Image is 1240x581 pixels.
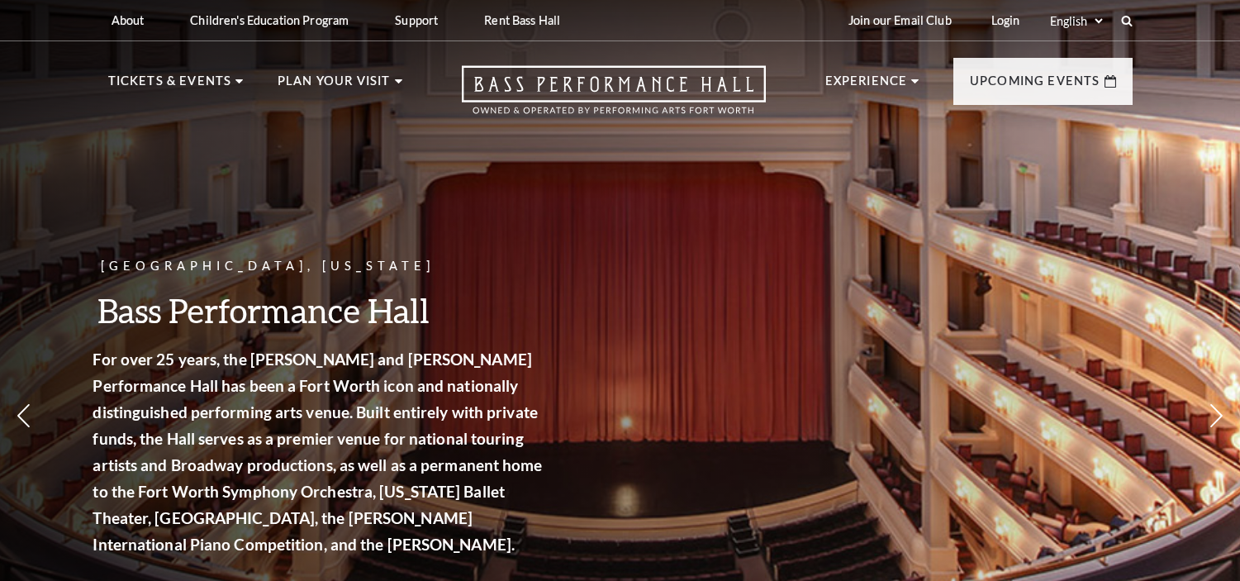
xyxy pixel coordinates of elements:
[395,13,438,27] p: Support
[108,71,232,101] p: Tickets & Events
[825,71,908,101] p: Experience
[1047,13,1105,29] select: Select:
[484,13,560,27] p: Rent Bass Hall
[970,71,1100,101] p: Upcoming Events
[190,13,349,27] p: Children's Education Program
[102,256,556,277] p: [GEOGRAPHIC_DATA], [US_STATE]
[102,289,556,331] h3: Bass Performance Hall
[278,71,391,101] p: Plan Your Visit
[112,13,145,27] p: About
[102,350,551,554] strong: For over 25 years, the [PERSON_NAME] and [PERSON_NAME] Performance Hall has been a Fort Worth ico...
